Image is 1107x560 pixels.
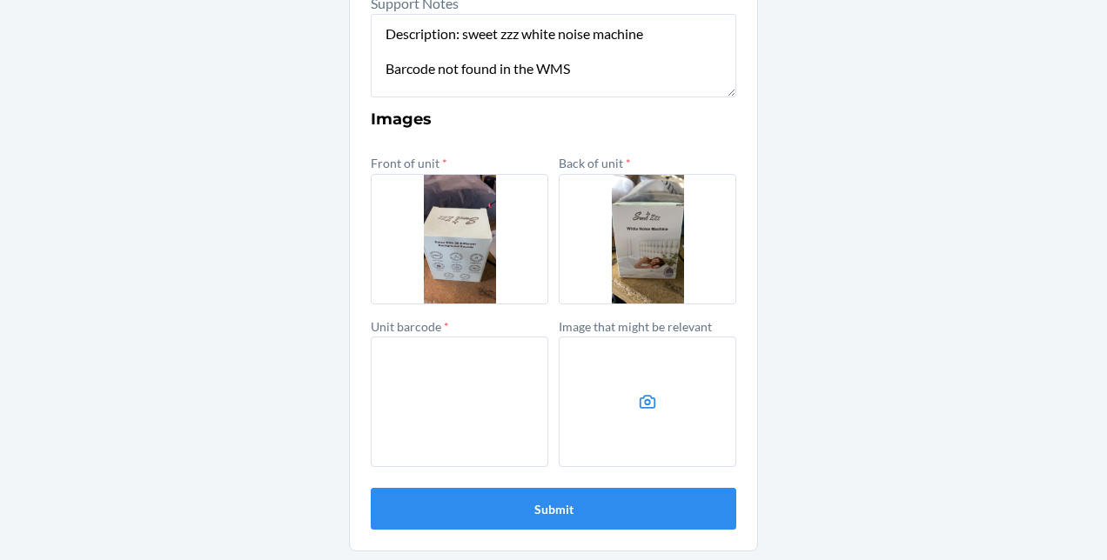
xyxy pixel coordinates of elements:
button: Submit [371,488,736,530]
label: Image that might be relevant [559,319,712,334]
h3: Images [371,108,736,130]
label: Front of unit [371,156,447,170]
label: Unit barcode [371,319,449,334]
label: Back of unit [559,156,631,170]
